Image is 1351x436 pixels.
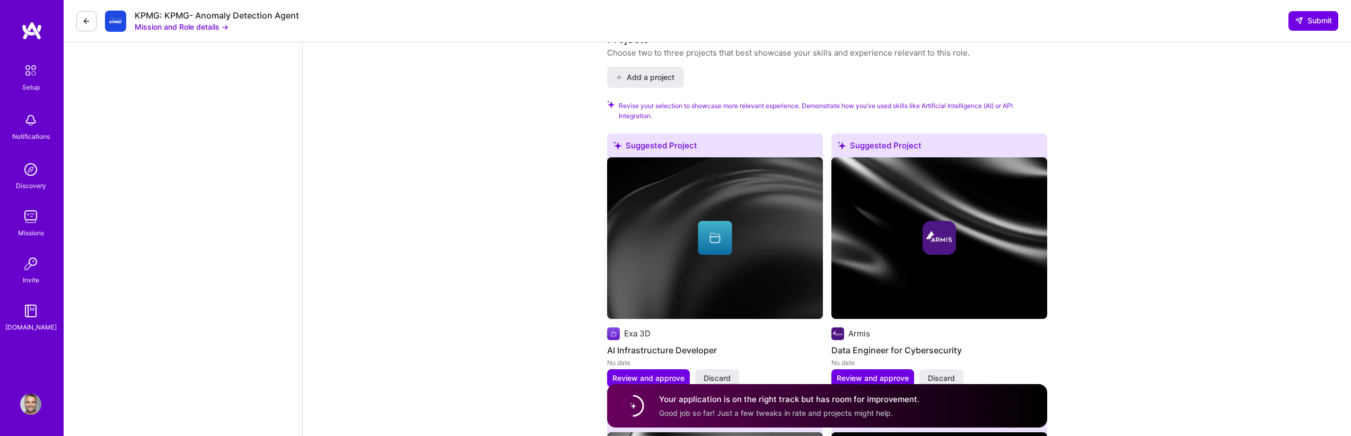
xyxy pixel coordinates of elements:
img: setup [20,59,42,82]
img: bell [20,110,41,131]
i: icon SuggestedTeams [613,141,621,149]
i: icon SuggestedTeams [838,141,846,149]
img: Company logo [607,327,620,340]
i: icon LeftArrowDark [82,17,91,25]
i: icon PlusBlack [616,75,622,81]
span: Good job so far! Just a few tweaks in rate and projects might help. [659,408,893,417]
div: Suggested Project [831,134,1047,162]
div: Missions [18,227,44,238]
h4: Data Engineer for Cybersecurity [831,343,1047,357]
img: Invite [20,253,41,274]
img: Company Logo [105,11,126,32]
span: Review and approve [612,373,685,384]
div: Discovery [16,180,46,191]
i: icon SendLight [1295,16,1303,25]
div: Invite [23,274,39,286]
span: Discard [928,373,955,384]
button: Review and approve [607,369,690,387]
button: Discard [919,369,963,387]
img: discovery [20,159,41,180]
img: Company logo [831,327,844,340]
div: No date [607,357,823,368]
div: No date [831,357,1047,368]
img: cover [831,157,1047,319]
div: Choose two to three projects that best showcase your skills and experience relevant to this role. [607,47,970,58]
div: [DOMAIN_NAME] [5,322,57,333]
img: User Avatar [20,394,41,415]
img: cover [607,157,823,319]
button: Discard [695,369,739,387]
h4: AI Infrastructure Developer [607,343,823,357]
div: KPMG: KPMG- Anomaly Detection Agent [135,10,299,21]
img: teamwork [20,206,41,227]
div: Exa 3D [624,328,651,339]
span: Add a project [616,72,674,83]
span: Review and approve [837,373,909,384]
button: Submit [1288,11,1338,30]
span: Revise your selection to showcase more relevant experience. Demonstrate how you’ve used skills li... [619,101,1047,121]
img: guide book [20,300,41,322]
button: Add a project [607,67,684,88]
span: Submit [1295,15,1332,26]
span: Discard [704,373,731,384]
div: Suggested Project [607,134,823,162]
div: Setup [22,82,40,93]
img: logo [21,21,42,40]
i: Check [607,101,615,108]
button: Review and approve [831,369,914,387]
a: User Avatar [17,394,44,415]
div: Notifications [12,131,50,142]
div: Armis [848,328,870,339]
h4: Your application is on the right track but has room for improvement. [659,394,919,405]
img: Company logo [922,221,956,255]
button: Mission and Role details → [135,21,229,32]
